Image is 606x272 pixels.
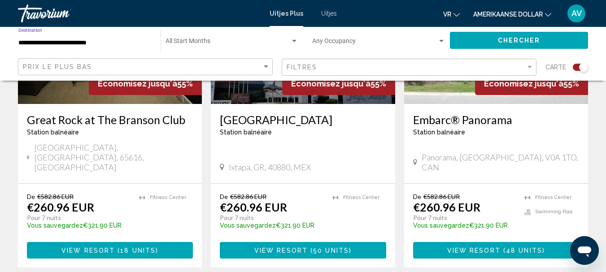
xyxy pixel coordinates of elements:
[413,222,469,229] span: Vous sauvegardez
[343,194,379,200] span: Fitness Center
[27,113,193,126] a: Great Rock at The Branson Club
[220,200,287,214] p: €260.96 EUR
[27,214,130,222] p: Pour 7 nuits
[220,222,323,229] p: €321.90 EUR
[413,129,465,136] span: Station balnéaire
[27,200,94,214] p: €260.96 EUR
[443,8,460,21] button: Taal wijzigen
[282,72,395,95] div: 55%
[287,64,317,71] span: Filtres
[473,11,543,18] font: Amerikaanse dollar
[230,193,266,200] span: €582.86 EUR
[220,214,323,222] p: Pour 7 nuits
[565,4,588,23] button: Gebruikersmenu
[98,79,177,88] span: Économisez jusqu'à
[27,193,35,200] span: De
[18,4,261,22] a: Travorium
[270,10,303,17] a: Uitjes Plus
[413,113,579,126] a: Embarc® Panorama
[61,247,115,254] span: View Resort
[422,152,579,172] span: Panorama, [GEOGRAPHIC_DATA], V0A 1TO, CAN
[150,194,186,200] span: Fitness Center
[423,193,460,200] span: €582.86 EUR
[413,222,515,229] p: €321.90 EUR
[23,63,270,71] mat-select: Sort by
[413,193,421,200] span: De
[282,58,536,77] button: Filter
[89,72,202,95] div: 55%
[571,9,582,18] font: AV
[535,194,571,200] span: Fitness Center
[27,129,79,136] span: Station balnéaire
[443,11,451,18] font: vr
[501,247,545,254] span: ( )
[220,113,386,126] a: [GEOGRAPHIC_DATA]
[27,242,193,259] button: View Resort(18 units)
[291,79,371,88] span: Économisez jusqu'à
[535,209,572,215] span: Swimming Pool
[27,222,130,229] p: €321.90 EUR
[475,72,588,95] div: 55%
[23,63,92,70] span: Prix ​​le plus bas
[545,61,566,73] span: Carte
[413,242,579,259] button: View Resort(48 units)
[484,79,563,88] span: Économisez jusqu'à
[27,222,83,229] span: Vous sauvegardez
[220,193,228,200] span: De
[220,242,386,259] button: View Resort(50 units)
[506,247,542,254] span: 48 units
[254,247,308,254] span: View Resort
[450,32,588,48] button: Chercher
[321,10,337,17] a: Uitjes
[413,200,480,214] p: €260.96 EUR
[34,142,193,172] span: [GEOGRAPHIC_DATA], [GEOGRAPHIC_DATA], 65616, [GEOGRAPHIC_DATA]
[413,214,515,222] p: Pour 7 nuits
[115,247,158,254] span: ( )
[220,129,272,136] span: Station balnéaire
[220,222,276,229] span: Vous sauvegardez
[473,8,551,21] button: Valuta wijzigen
[498,37,541,44] span: Chercher
[308,247,352,254] span: ( )
[313,247,349,254] span: 50 units
[447,247,501,254] span: View Resort
[229,162,311,172] span: Ixtapa, GR, 40880, MEX
[37,193,74,200] span: €582.86 EUR
[570,236,599,265] iframe: Knop om het berichtenvenster te openen
[120,247,156,254] span: 18 units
